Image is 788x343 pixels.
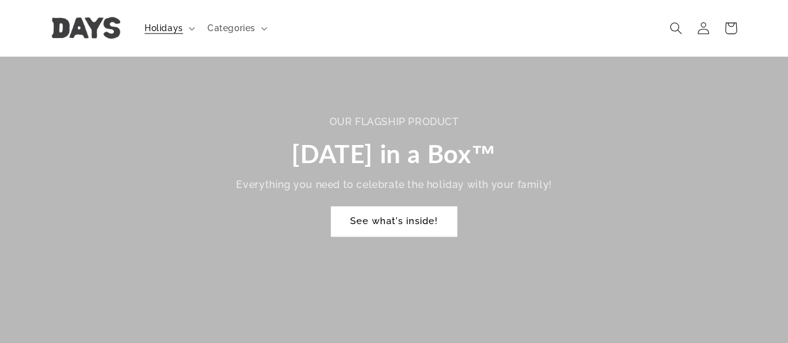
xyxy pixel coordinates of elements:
[145,22,183,34] span: Holidays
[200,15,272,41] summary: Categories
[236,179,551,190] span: Everything you need to celebrate the holiday with your family!
[662,14,690,42] summary: Search
[207,22,255,34] span: Categories
[52,17,120,39] img: Days United
[292,139,496,169] span: [DATE] in a Box™
[137,15,200,41] summary: Holidays
[331,207,457,236] a: See what's inside!
[236,113,551,131] div: Our flagship product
